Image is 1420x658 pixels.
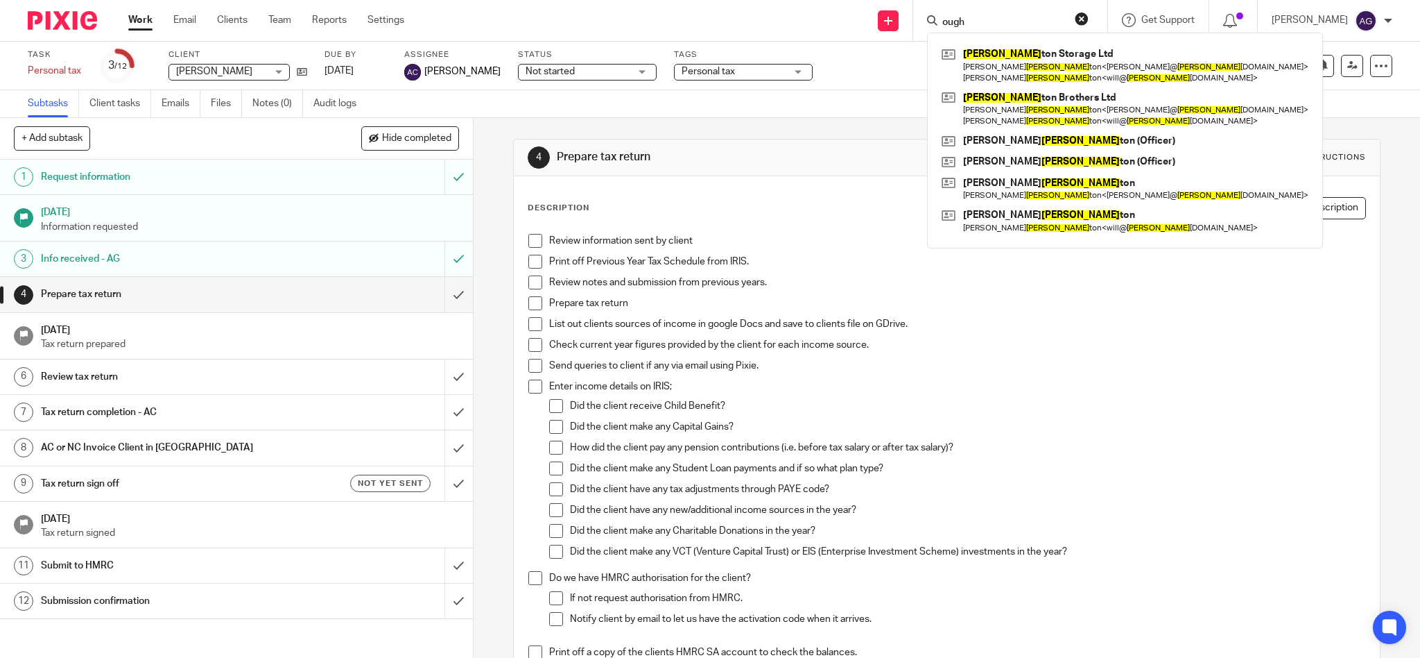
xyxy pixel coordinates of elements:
[549,338,1366,352] p: Check current year figures provided by the client for each income source.
[526,67,575,76] span: Not started
[41,437,301,458] h1: AC or NC Invoice Client in [GEOGRAPHIC_DATA]
[41,366,301,387] h1: Review tax return
[41,167,301,187] h1: Request information
[41,473,301,494] h1: Tax return sign off
[14,556,33,575] div: 11
[28,49,83,60] label: Task
[549,317,1366,331] p: List out clients sources of income in google Docs and save to clients file on GDrive.
[176,67,252,76] span: [PERSON_NAME]
[549,276,1366,289] p: Review notes and submission from previous years.
[557,150,976,164] h1: Prepare tax return
[549,296,1366,310] p: Prepare tax return
[570,482,1366,496] p: Did the client have any tax adjustments through PAYE code?
[128,13,153,27] a: Work
[252,90,303,117] a: Notes (0)
[404,64,421,81] img: svg%3E
[549,255,1366,269] p: Print off Previous Year Tax Schedule from IRIS.
[41,555,301,576] h1: Submit to HMRC
[41,337,459,351] p: Tax return prepared
[14,591,33,611] div: 12
[324,49,387,60] label: Due by
[41,248,301,269] h1: Info received - AG
[14,403,33,422] div: 7
[570,503,1366,517] p: Did the client have any new/additional income sources in the year?
[570,545,1366,559] p: Did the client make any VCT (Venture Capital Trust) or EIS (Enterprise Investment Scheme) investm...
[1299,152,1366,163] div: Instructions
[549,571,1366,585] p: Do we have HMRC authorisation for the client?
[324,66,354,76] span: [DATE]
[570,441,1366,455] p: How did the client pay any pension contributions (i.e. before tax salary or after tax salary)?
[358,478,423,489] span: Not yet sent
[424,65,501,78] span: [PERSON_NAME]
[570,420,1366,434] p: Did the client make any Capital Gains?
[28,64,83,78] div: Personal tax
[570,612,1366,626] p: Notify client by email to let us have the activation code when it arrives.
[14,167,33,187] div: 1
[367,13,404,27] a: Settings
[89,90,151,117] a: Client tasks
[41,320,459,337] h1: [DATE]
[41,202,459,219] h1: [DATE]
[312,13,347,27] a: Reports
[570,591,1366,605] p: If not request authorisation from HMRC.
[162,90,200,117] a: Emails
[528,146,550,169] div: 4
[382,133,451,144] span: Hide completed
[211,90,242,117] a: Files
[14,285,33,305] div: 4
[549,359,1366,373] p: Send queries to client if any via email using Pixie.
[14,438,33,457] div: 8
[41,509,459,526] h1: [DATE]
[14,249,33,269] div: 3
[549,380,1366,394] p: Enter income details on IRIS;
[168,49,307,60] label: Client
[528,203,589,214] p: Description
[941,17,1066,29] input: Search
[41,526,459,540] p: Tax return signed
[570,524,1366,538] p: Did the client make any Charitable Donations in the year?
[173,13,196,27] a: Email
[404,49,501,60] label: Assignee
[41,402,301,423] h1: Tax return completion - AC
[674,49,813,60] label: Tags
[549,234,1366,248] p: Review information sent by client
[1075,12,1089,26] button: Clear
[108,58,127,74] div: 3
[361,126,459,150] button: Hide completed
[1355,10,1377,32] img: svg%3E
[217,13,248,27] a: Clients
[570,462,1366,475] p: Did the client make any Student Loan payments and if so what plan type?
[268,13,291,27] a: Team
[313,90,367,117] a: Audit logs
[28,90,79,117] a: Subtasks
[1272,13,1348,27] p: [PERSON_NAME]
[518,49,657,60] label: Status
[14,126,90,150] button: + Add subtask
[28,11,97,30] img: Pixie
[14,474,33,493] div: 9
[41,591,301,611] h1: Submission confirmation
[14,367,33,387] div: 6
[1141,15,1195,25] span: Get Support
[41,220,459,234] p: Information requested
[682,67,735,76] span: Personal tax
[41,284,301,305] h1: Prepare tax return
[570,399,1366,413] p: Did the client receive Child Benefit?
[114,62,127,70] small: /12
